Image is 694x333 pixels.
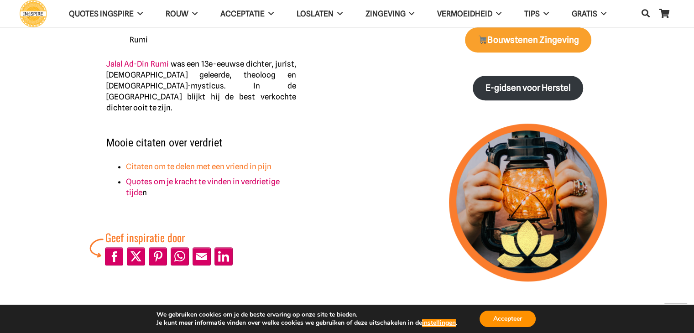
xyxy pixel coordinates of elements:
img: lichtpuntjes voor in donkere tijden [449,124,607,281]
p: Je kunt meer informatie vinden over welke cookies we gebruiken of deze uitschakelen in de . [157,319,457,327]
strong: Bouwstenen Zingeving [478,35,579,45]
li: Facebook [103,245,125,267]
a: GRATIS [560,2,618,26]
a: E-gidsen voor Herstel [473,76,583,101]
a: Pin to Pinterest [149,247,167,265]
span: GRATIS [572,9,597,18]
a: Terug naar top [664,303,687,326]
span: ROUW [166,9,188,18]
img: 🛒 [478,35,487,44]
span: Acceptatie [220,9,265,18]
li: n [126,176,297,198]
li: LinkedIn [213,245,235,267]
a: Zoeken [637,3,655,25]
a: Jalal Ad-Din Rumi [106,59,169,68]
span: Zingeving [365,9,405,18]
button: Accepteer [480,311,536,327]
a: Share to WhatsApp [171,247,189,265]
a: Share to LinkedIn [214,247,233,265]
a: Post to X (Twitter) [127,247,145,265]
p: We gebruiken cookies om je de beste ervaring op onze site te bieden. [157,311,457,319]
strong: E-gidsen voor Herstel [485,83,571,93]
li: X (Twitter) [125,245,147,267]
a: ROUW [154,2,209,26]
span: was een 13e-eeuwse dichter, jurist, [DEMOGRAPHIC_DATA] geleerde, theoloog en [DEMOGRAPHIC_DATA]-m... [106,59,296,112]
li: WhatsApp [169,245,191,267]
span: VERMOEIDHEID [437,9,492,18]
span: TIPS [524,9,540,18]
a: Acceptatie [209,2,285,26]
a: VERMOEIDHEID [426,2,513,26]
a: Share to Facebook [105,247,123,265]
a: QUOTES INGSPIRE [57,2,154,26]
a: Citaten om te delen met een vriend in pijn [126,162,271,171]
a: Mail to Email This [193,247,211,265]
div: Geef inspiratie door [105,229,235,245]
a: Quotes om je kracht te vinden in verdrietige tijde [126,177,280,197]
a: Loslaten [285,2,354,26]
h2: Mooie citaten over verdriet [106,125,296,149]
a: Zingeving [354,2,426,26]
a: TIPS [513,2,560,26]
li: Email This [191,245,213,267]
span: QUOTES INGSPIRE [69,9,134,18]
cite: Rumi [130,33,273,47]
span: Loslaten [297,9,334,18]
li: Pinterest [147,245,169,267]
a: 🛒Bouwstenen Zingeving [465,27,591,52]
button: instellingen [422,319,456,327]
